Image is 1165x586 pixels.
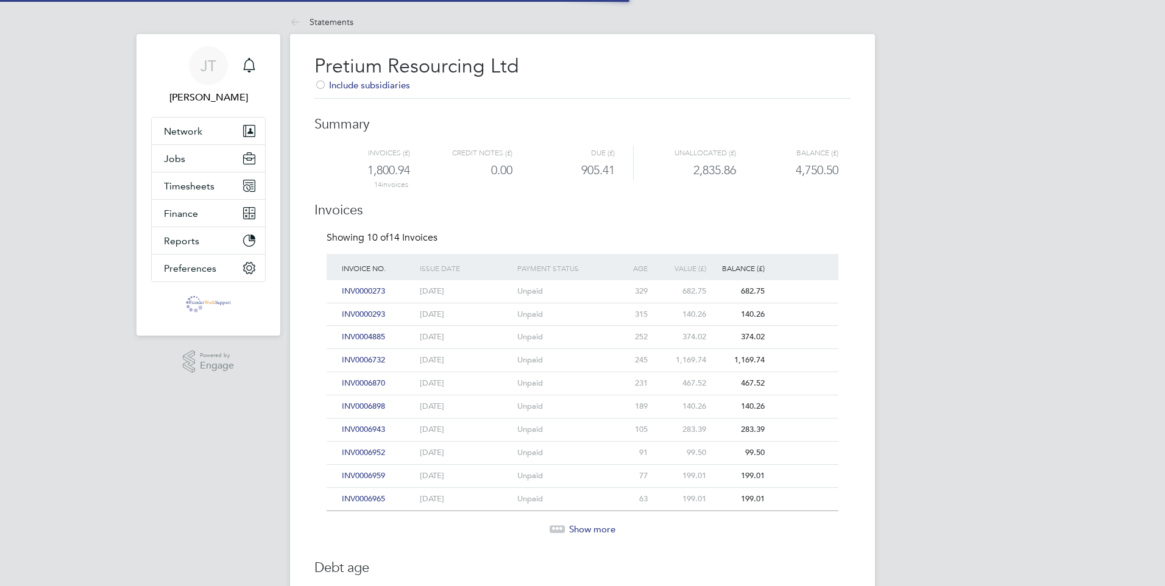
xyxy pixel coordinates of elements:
[417,418,514,441] div: [DATE]
[151,294,266,314] a: Go to home page
[314,547,851,577] h3: Debt age
[651,465,709,487] div: 199.01
[183,350,235,373] a: Powered byEngage
[612,349,651,372] div: 245
[342,401,385,411] span: INV0006898
[152,227,265,254] button: Reports
[339,254,417,282] div: Invoice No.
[152,145,265,172] button: Jobs
[417,303,514,326] div: [DATE]
[651,349,709,372] div: 1,169.74
[417,442,514,464] div: [DATE]
[342,470,385,481] span: INV0006959
[709,254,768,282] div: Balance (£)
[612,418,651,441] div: 105
[367,231,389,244] span: 10 of
[651,326,709,348] div: 374.02
[164,125,202,137] span: Network
[514,372,612,395] div: Unpaid
[736,146,838,160] div: Balance (£)
[314,79,410,91] span: Include subsidiaries
[569,523,615,535] span: Show more
[417,326,514,348] div: [DATE]
[709,372,768,395] div: 467.52
[342,378,385,388] span: INV0006870
[651,372,709,395] div: 467.52
[417,254,514,282] div: Issue date
[709,465,768,487] div: 199.01
[651,254,709,282] div: Value (£)
[164,208,198,219] span: Finance
[152,172,265,199] button: Timesheets
[314,189,851,219] h3: Invoices
[151,90,266,105] span: Juline Thompson
[709,326,768,348] div: 374.02
[612,372,651,395] div: 231
[651,442,709,464] div: 99.50
[417,488,514,510] div: [DATE]
[736,160,838,180] div: 4,750.50
[328,146,410,160] div: Invoices (£)
[514,349,612,372] div: Unpaid
[314,104,851,133] h3: Summary
[612,326,651,348] div: 252
[612,395,651,418] div: 189
[514,488,612,510] div: Unpaid
[410,160,512,180] div: 0.00
[417,372,514,395] div: [DATE]
[342,424,385,434] span: INV0006943
[514,465,612,487] div: Unpaid
[651,395,709,418] div: 140.26
[514,395,612,418] div: Unpaid
[200,361,234,371] span: Engage
[164,180,214,192] span: Timesheets
[612,465,651,487] div: 77
[514,303,612,326] div: Unpaid
[164,263,216,274] span: Preferences
[342,309,385,319] span: INV0000293
[612,280,651,303] div: 329
[514,254,612,282] div: Payment status
[709,349,768,372] div: 1,169.74
[151,46,266,105] a: JT[PERSON_NAME]
[512,160,615,180] div: 905.41
[651,280,709,303] div: 682.75
[200,58,216,74] span: JT
[612,254,651,298] div: Age (days)
[200,350,234,361] span: Powered by
[709,442,768,464] div: 99.50
[342,447,385,457] span: INV0006952
[709,488,768,510] div: 199.01
[152,118,265,144] button: Network
[417,395,514,418] div: [DATE]
[328,160,410,180] div: 1,800.94
[612,488,651,510] div: 63
[514,326,612,348] div: Unpaid
[164,235,199,247] span: Reports
[136,34,280,336] nav: Main navigation
[342,355,385,365] span: INV0006732
[612,303,651,326] div: 315
[709,395,768,418] div: 140.26
[612,442,651,464] div: 91
[514,280,612,303] div: Unpaid
[417,349,514,372] div: [DATE]
[327,231,440,244] div: Showing
[342,286,385,296] span: INV0000273
[651,488,709,510] div: 199.01
[314,54,519,78] span: Pretium Resourcing Ltd
[152,255,265,281] button: Preferences
[374,180,381,189] span: 14
[651,418,709,441] div: 283.39
[185,294,232,314] img: premierworksupport-logo-retina.png
[514,442,612,464] div: Unpaid
[633,146,736,160] div: Unallocated (£)
[417,280,514,303] div: [DATE]
[367,231,437,244] span: 14 Invoices
[381,180,408,189] ng-pluralize: invoices
[709,280,768,303] div: 682.75
[152,200,265,227] button: Finance
[514,418,612,441] div: Unpaid
[342,493,385,504] span: INV0006965
[651,303,709,326] div: 140.26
